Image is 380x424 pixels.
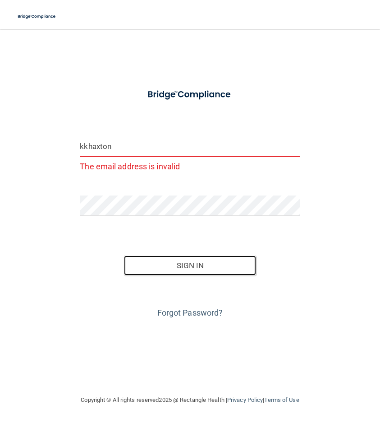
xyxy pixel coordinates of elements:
input: Email [80,136,300,157]
button: Sign In [124,256,256,275]
a: Forgot Password? [157,308,223,317]
img: bridge_compliance_login_screen.278c3ca4.svg [138,83,242,106]
img: bridge_compliance_login_screen.278c3ca4.svg [14,7,60,26]
a: Terms of Use [264,396,299,403]
p: The email address is invalid [80,159,300,174]
div: Copyright © All rights reserved 2025 @ Rectangle Health | | [26,386,355,415]
a: Privacy Policy [227,396,263,403]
